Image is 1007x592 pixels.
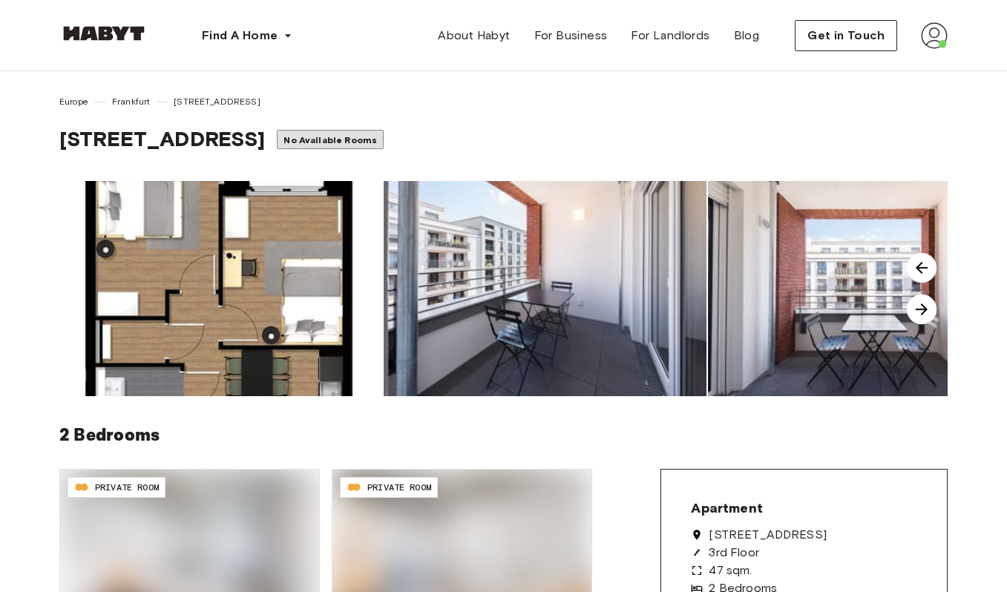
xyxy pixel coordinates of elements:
img: Habyt [59,26,148,41]
a: For Landlords [619,21,721,50]
span: Get in Touch [807,27,885,45]
img: image [384,181,706,396]
span: Find A Home [202,27,278,45]
span: Frankfurt [112,95,150,108]
span: [STREET_ADDRESS] [709,529,826,541]
span: For Business [534,27,608,45]
span: Blog [734,27,760,45]
button: Get in Touch [795,20,897,51]
span: For Landlords [631,27,709,45]
a: For Business [522,21,620,50]
span: PRIVATE ROOM [95,481,159,494]
span: 3rd Floor [709,547,758,559]
span: About Habyt [438,27,510,45]
span: [STREET_ADDRESS] [174,95,260,108]
span: PRIVATE ROOM [367,481,431,494]
h6: 2 Bedrooms [59,420,948,451]
img: avatar [921,22,948,49]
img: image-carousel-arrow [907,295,937,324]
button: Find A Home [190,21,304,50]
a: Blog [722,21,772,50]
span: Apartment [691,499,762,517]
span: 47 sqm. [709,565,752,576]
span: Europe [59,95,88,108]
a: About Habyt [426,21,522,50]
span: [STREET_ADDRESS] [59,126,265,151]
img: image-carousel-arrow [907,253,937,283]
img: image [59,181,382,396]
span: No Available Rooms [283,134,377,145]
